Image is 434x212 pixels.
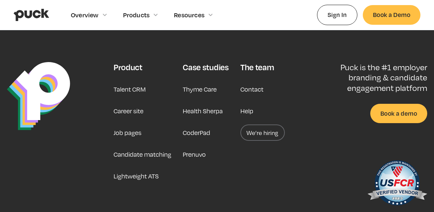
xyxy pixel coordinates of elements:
[240,103,253,119] a: Help
[327,62,427,93] p: Puck is the #1 employer branding & candidate engagement platform
[114,124,141,141] a: Job pages
[240,124,285,141] a: We’re hiring
[71,11,99,19] div: Overview
[114,81,146,97] a: Talent CRM
[363,5,420,24] a: Book a Demo
[123,11,150,19] div: Products
[240,62,274,72] div: The team
[114,146,171,162] a: Candidate matching
[183,81,217,97] a: Thyme Care
[174,11,204,19] div: Resources
[240,81,263,97] a: Contact
[114,103,143,119] a: Career site
[367,157,427,211] img: US Federal Contractor Registration System for Award Management Verified Vendor Seal
[317,5,357,25] a: Sign In
[114,62,142,72] div: Product
[183,103,223,119] a: Health Sherpa
[183,62,229,72] div: Case studies
[183,146,206,162] a: Prenuvo
[370,104,427,123] a: Book a demo
[7,62,70,130] img: Puck Logo
[183,124,210,141] a: CoderPad
[114,168,159,184] a: Lightweight ATS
